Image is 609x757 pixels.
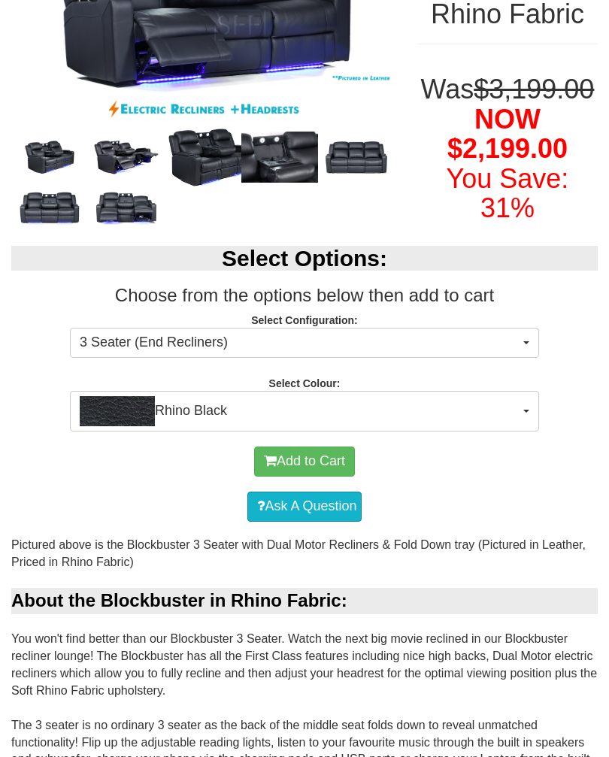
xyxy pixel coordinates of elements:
[70,391,539,431] button: Rhino BlackRhino Black
[417,74,598,223] h1: Was
[474,74,594,104] del: $3,199.00
[447,104,568,165] span: NOW $2,199.00
[11,286,598,305] h3: Choose from the options below then add to cart
[80,333,520,353] span: 3 Seater (End Recliners)
[447,163,569,224] font: You Save: 31%
[11,588,598,613] div: About the Blockbuster in Rhino Fabric:
[247,492,361,522] a: Ask A Question
[222,246,387,271] b: Select Options:
[254,447,355,477] button: Add to Cart
[269,377,341,389] strong: Select Colour:
[80,396,155,426] img: Rhino Black
[80,396,520,426] span: Rhino Black
[251,314,358,326] strong: Select Configuration:
[70,328,539,358] button: 3 Seater (End Recliners)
